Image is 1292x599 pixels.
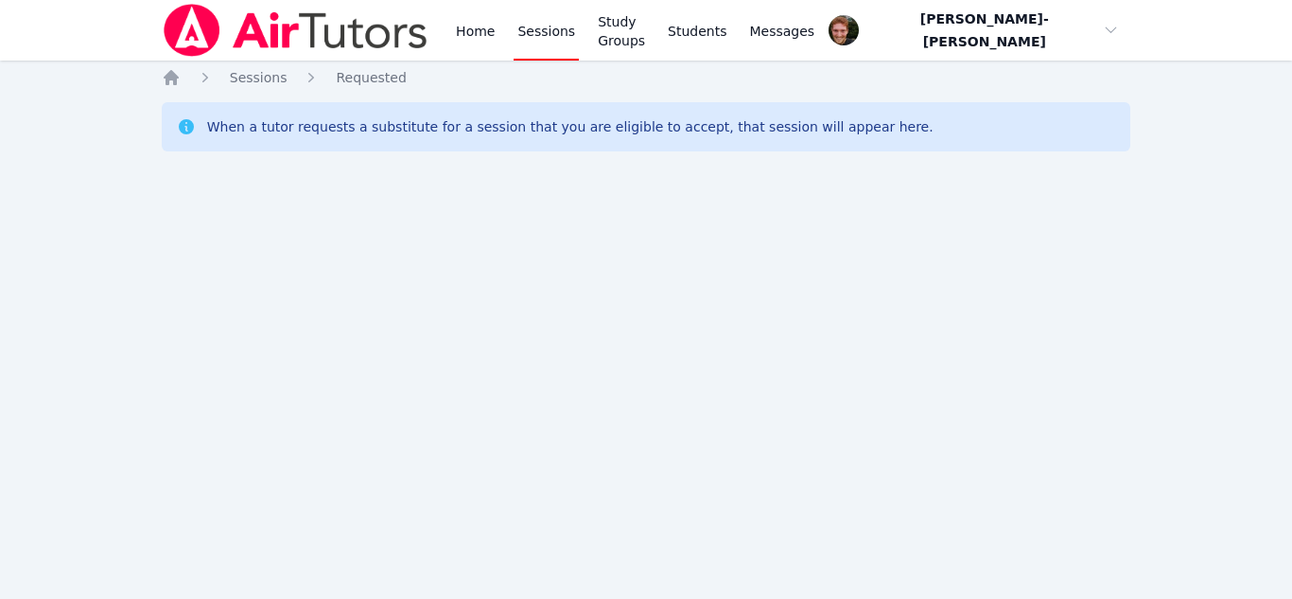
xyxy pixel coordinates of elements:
[207,117,934,136] div: When a tutor requests a substitute for a session that you are eligible to accept, that session wi...
[230,68,288,87] a: Sessions
[162,4,429,57] img: Air Tutors
[750,22,815,41] span: Messages
[336,68,406,87] a: Requested
[162,68,1131,87] nav: Breadcrumb
[230,70,288,85] span: Sessions
[336,70,406,85] span: Requested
